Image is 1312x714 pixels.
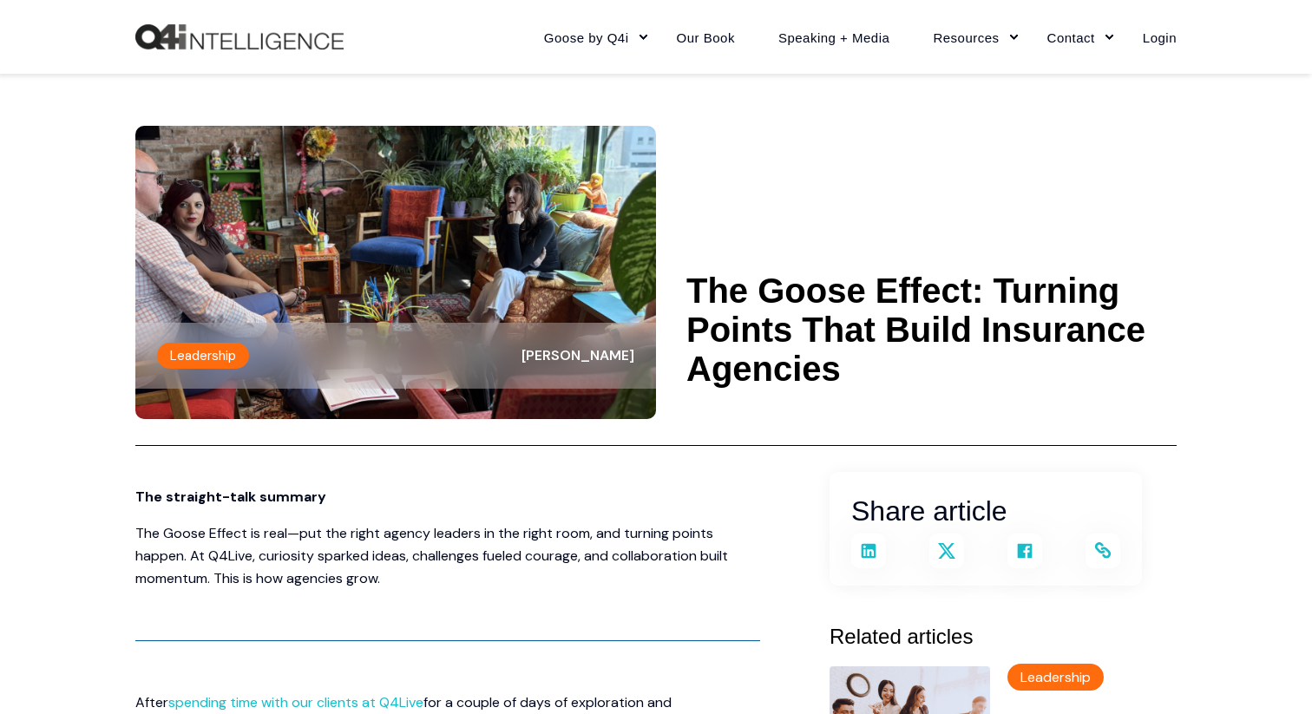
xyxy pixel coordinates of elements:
img: Q4intelligence, LLC logo [135,24,344,50]
p: The Goose Effect is real—put the right agency leaders in the right room, and turning points happe... [135,522,760,590]
span: [PERSON_NAME] [522,346,634,364]
h3: Related articles [830,620,1177,653]
label: Leadership [157,343,249,369]
a: spending time with our clients at Q4Live [168,693,423,711]
img: People sitting on coaches having a conversation at Q4Live [135,126,656,419]
label: Leadership [1007,664,1104,691]
h1: The Goose Effect: Turning Points That Build Insurance Agencies [686,272,1177,389]
h3: Share article [851,489,1120,534]
p: The straight-talk summary [135,486,760,508]
a: Back to Home [135,24,344,50]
